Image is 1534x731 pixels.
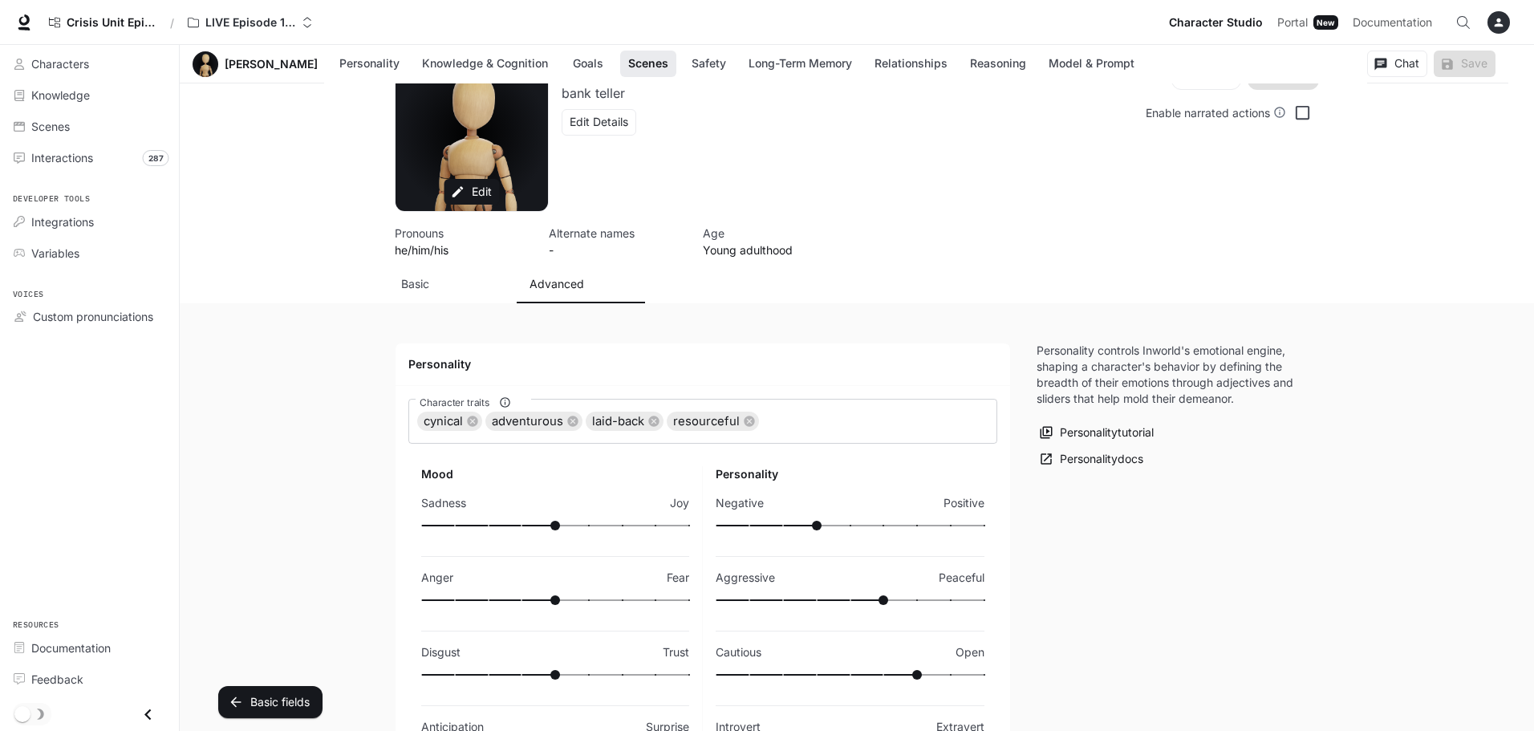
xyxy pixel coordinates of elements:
p: he/him/his [395,242,530,258]
a: Characters [6,50,172,78]
p: Alternate names [549,225,684,242]
p: Young adulthood [703,242,838,258]
button: Edit Details [562,109,636,136]
p: Age [703,225,838,242]
p: Aggressive [716,570,775,586]
button: Model & Prompt [1041,51,1142,77]
span: Documentation [1353,13,1432,33]
span: Character traits [420,396,489,409]
p: Pronouns [395,225,530,242]
div: Avatar image [396,59,548,211]
p: Sadness [421,495,466,511]
a: Documentation [6,634,172,662]
button: Open character details dialog [562,58,765,83]
button: Knowledge & Cognition [414,51,556,77]
a: Interactions [6,144,172,172]
p: Open [956,644,984,660]
a: Documentation [1346,6,1444,39]
span: adventurous [485,412,570,431]
a: PortalNew [1271,6,1345,39]
button: Open character details dialog [562,83,625,103]
span: Character Studio [1169,13,1263,33]
a: Variables [6,239,172,267]
p: Cautious [716,644,761,660]
span: resourceful [667,412,746,431]
p: Personality controls Inworld's emotional engine, shaping a character's behavior by defining the b... [1037,343,1293,407]
span: Integrations [31,213,94,230]
p: Positive [944,495,984,511]
button: Goals [562,51,614,77]
p: Basic [401,276,429,292]
button: Long-Term Memory [741,51,860,77]
p: Advanced [530,276,584,292]
p: Anger [421,570,453,586]
button: Open character details dialog [549,225,684,258]
button: Open character details dialog [703,225,838,258]
p: Fear [667,570,689,586]
div: New [1313,15,1338,30]
span: Crisis Unit Episode 1 [67,16,156,30]
a: Integrations [6,208,172,236]
button: Open workspace menu [181,6,320,39]
button: Personality [331,51,408,77]
button: Character traits [494,392,516,413]
p: bank teller [562,85,625,101]
span: cynical [417,412,469,431]
span: Feedback [31,671,83,688]
span: Documentation [31,640,111,656]
span: laid-back [586,412,651,431]
a: Custom pronunciations [6,303,172,331]
div: adventurous [485,412,582,431]
div: cynical [417,412,482,431]
div: resourceful [667,412,759,431]
p: Peaceful [939,570,984,586]
button: Close drawer [130,698,166,731]
a: Personalitydocs [1037,446,1147,473]
a: Feedback [6,665,172,693]
button: Open character details dialog [395,225,530,258]
span: 287 [143,150,169,166]
button: Relationships [866,51,956,77]
button: Safety [683,51,734,77]
button: Edit [444,179,500,205]
span: Dark mode toggle [14,705,30,722]
span: Scenes [31,118,70,135]
span: Portal [1277,13,1308,33]
a: [PERSON_NAME] [225,59,318,70]
a: Crisis Unit Episode 1 [42,6,164,39]
p: - [549,242,684,258]
a: Knowledge [6,81,172,109]
button: Open character avatar dialog [396,59,548,211]
span: Interactions [31,149,93,166]
button: Chat [1367,51,1427,77]
button: Reasoning [962,51,1034,77]
a: Scenes [6,112,172,140]
div: Enable narrated actions [1146,104,1286,121]
a: Character Studio [1163,6,1269,39]
div: laid-back [586,412,664,431]
p: Trust [663,644,689,660]
p: Disgust [421,644,461,660]
span: Characters [31,55,89,72]
span: Custom pronunciations [33,308,153,325]
h6: Personality [716,466,984,482]
div: Avatar image [193,51,218,77]
button: Open Command Menu [1447,6,1479,39]
h6: Mood [421,466,689,482]
span: Variables [31,245,79,262]
button: Scenes [620,51,676,77]
span: Knowledge [31,87,90,104]
button: Personalitytutorial [1037,420,1158,446]
p: Joy [670,495,689,511]
button: Basic fields [218,686,323,718]
p: Negative [716,495,764,511]
p: LIVE Episode 1 - Crisis Unit [205,16,295,30]
div: / [164,14,181,31]
button: Open character avatar dialog [193,51,218,77]
h4: Personality [408,356,997,372]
